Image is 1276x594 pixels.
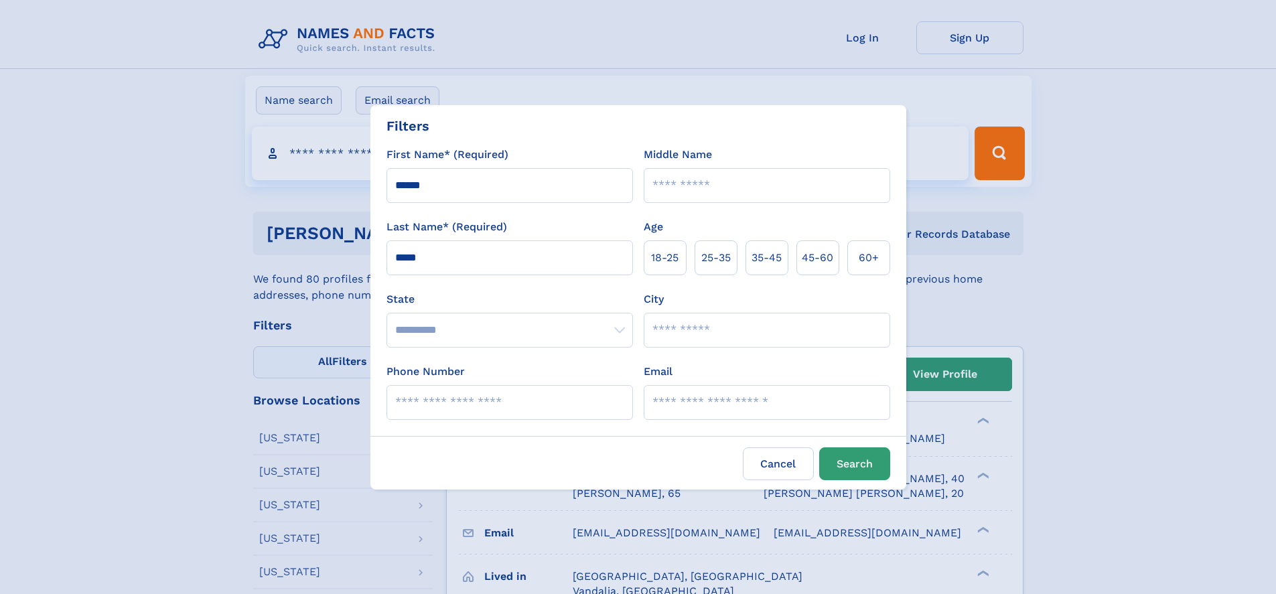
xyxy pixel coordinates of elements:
label: State [386,291,633,307]
label: Last Name* (Required) [386,219,507,235]
span: 60+ [859,250,879,266]
span: 25‑35 [701,250,731,266]
label: City [644,291,664,307]
label: First Name* (Required) [386,147,508,163]
label: Middle Name [644,147,712,163]
label: Age [644,219,663,235]
label: Phone Number [386,364,465,380]
button: Search [819,447,890,480]
span: 18‑25 [651,250,679,266]
span: 45‑60 [802,250,833,266]
label: Cancel [743,447,814,480]
label: Email [644,364,672,380]
div: Filters [386,116,429,136]
span: 35‑45 [752,250,782,266]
